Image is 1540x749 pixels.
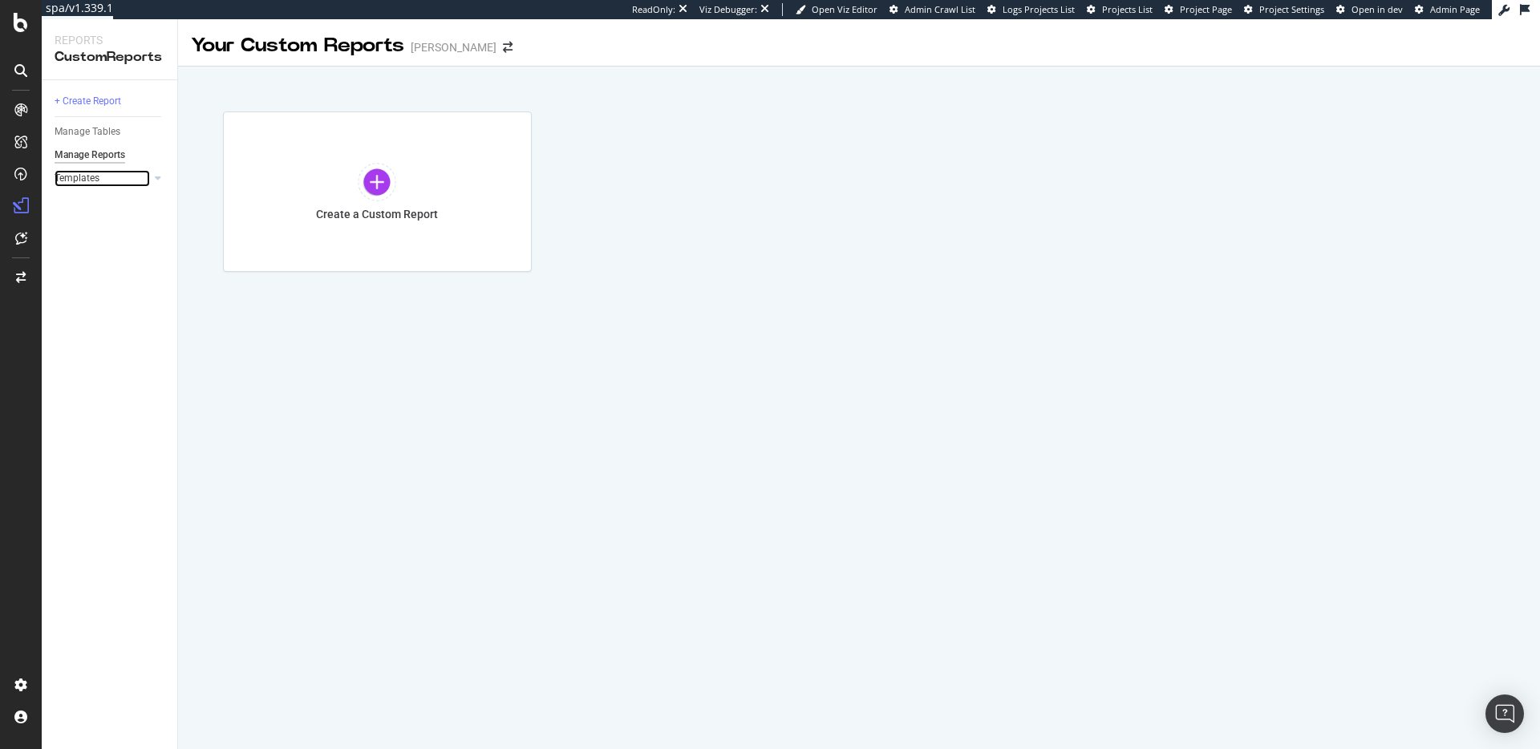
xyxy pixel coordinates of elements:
div: Open Intercom Messenger [1485,694,1524,733]
div: CustomReports [55,48,164,67]
a: + Create Report [55,93,166,110]
span: Project Page [1180,3,1232,15]
span: Logs Projects List [1003,3,1075,15]
div: Viz Debugger: [699,3,757,16]
a: Admin Crawl List [890,3,975,16]
div: Manage Reports [55,147,125,164]
div: ReadOnly: [632,3,675,16]
div: Your Custom Reports [191,32,404,59]
a: Projects List [1087,3,1153,16]
a: Logs Projects List [987,3,1075,16]
a: Manage Tables [55,123,166,140]
div: [PERSON_NAME] [411,39,496,55]
span: Admin Crawl List [905,3,975,15]
a: Open Viz Editor [796,3,877,16]
span: Open Viz Editor [812,3,877,15]
a: Open in dev [1336,3,1403,16]
div: arrow-right-arrow-left [503,42,513,53]
div: Reports [55,32,164,48]
span: Projects List [1102,3,1153,15]
div: Create a Custom Report [316,208,438,221]
a: Templates [55,170,150,187]
span: Project Settings [1259,3,1324,15]
div: Templates [55,170,99,187]
a: Project Settings [1244,3,1324,16]
a: Admin Page [1415,3,1480,16]
a: Manage Reports [55,147,166,164]
div: Manage Tables [55,123,120,140]
span: Admin Page [1430,3,1480,15]
div: + Create Report [55,93,121,110]
span: Open in dev [1352,3,1403,15]
a: Project Page [1165,3,1232,16]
